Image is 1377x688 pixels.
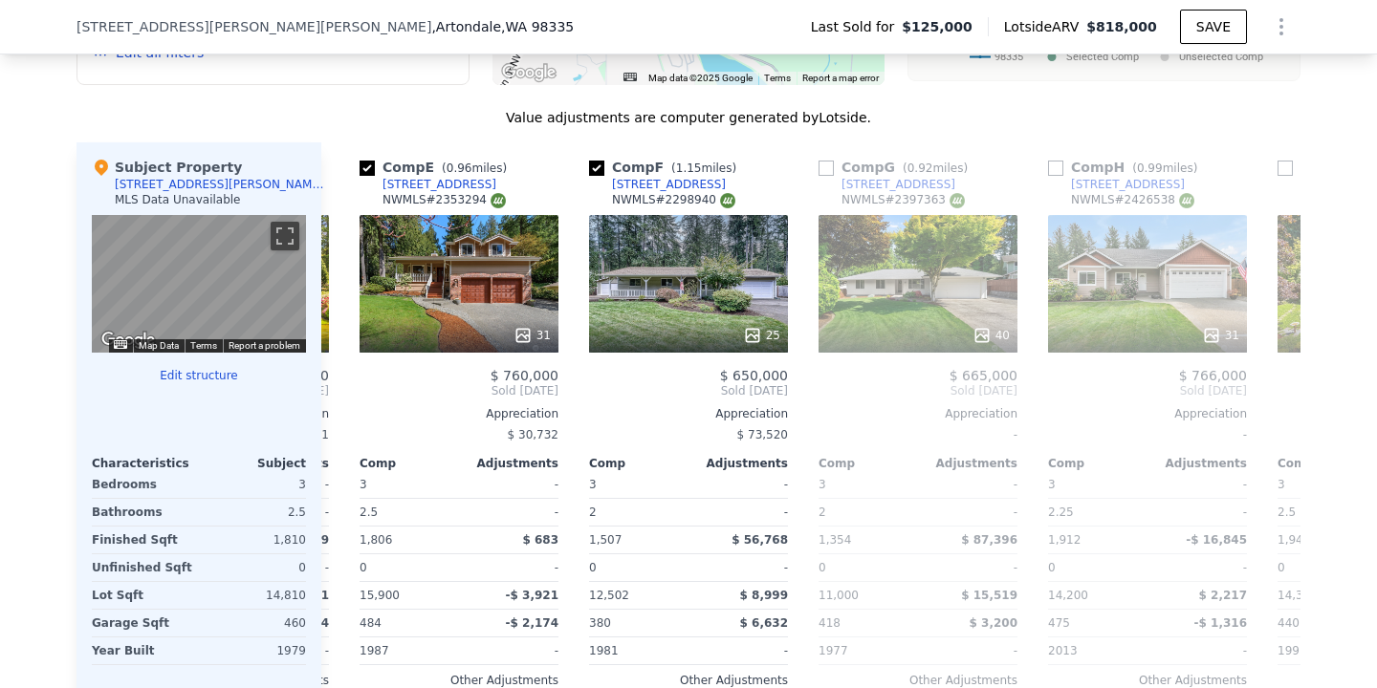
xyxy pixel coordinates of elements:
[950,193,965,208] img: NWMLS Logo
[1125,161,1205,175] span: ( miles)
[1278,616,1300,630] span: 440
[819,478,826,491] span: 3
[1180,10,1247,44] button: SAVE
[819,533,851,547] span: 1,354
[1071,177,1185,192] div: [STREET_ADDRESS]
[1071,192,1194,208] div: NWMLS # 2426538
[203,637,306,664] div: 1979
[497,60,560,85] a: Open this area in Google Maps (opens a new window)
[1278,499,1373,526] div: 2.5
[589,637,685,664] div: 1981
[950,368,1017,383] span: $ 665,000
[589,673,788,688] div: Other Adjustments
[589,456,688,471] div: Comp
[1151,554,1247,581] div: -
[819,406,1017,421] div: Appreciation
[360,383,558,398] span: Sold [DATE]
[463,637,558,664] div: -
[1194,616,1247,630] span: -$ 1,316
[382,177,496,192] div: [STREET_ADDRESS]
[97,328,160,353] img: Google
[1048,616,1070,630] span: 475
[76,108,1300,127] div: Value adjustments are computer generated by Lotside .
[1179,193,1194,208] img: NWMLS Logo
[589,561,597,574] span: 0
[1048,177,1185,192] a: [STREET_ADDRESS]
[819,383,1017,398] span: Sold [DATE]
[1086,19,1157,34] span: $818,000
[514,326,551,345] div: 31
[360,499,455,526] div: 2.5
[360,478,367,491] span: 3
[1151,637,1247,664] div: -
[360,533,392,547] span: 1,806
[1048,499,1144,526] div: 2.25
[1278,456,1377,471] div: Comp
[92,527,195,553] div: Finished Sqft
[229,340,300,351] a: Report a problem
[740,616,788,630] span: $ 6,632
[1048,589,1088,602] span: 14,200
[360,616,382,630] span: 484
[589,589,629,602] span: 12,502
[922,554,1017,581] div: -
[508,428,558,441] span: $ 30,732
[764,73,791,83] a: Terms (opens in new tab)
[1151,471,1247,498] div: -
[463,471,558,498] div: -
[841,192,965,208] div: NWMLS # 2397363
[1048,673,1247,688] div: Other Adjustments
[589,533,622,547] span: 1,507
[501,19,574,34] span: , WA 98335
[895,161,975,175] span: ( miles)
[1048,561,1056,574] span: 0
[819,499,914,526] div: 2
[811,17,903,36] span: Last Sold for
[841,177,955,192] div: [STREET_ADDRESS]
[589,499,685,526] div: 2
[819,673,1017,688] div: Other Adjustments
[802,73,879,83] a: Report a map error
[360,637,455,664] div: 1987
[114,340,127,349] button: Keyboard shortcuts
[692,499,788,526] div: -
[506,616,558,630] span: -$ 2,174
[190,340,217,351] a: Terms (opens in new tab)
[1048,637,1144,664] div: 2013
[1048,406,1247,421] div: Appreciation
[463,554,558,581] div: -
[973,326,1010,345] div: 40
[360,673,558,688] div: Other Adjustments
[360,456,459,471] div: Comp
[1151,499,1247,526] div: -
[692,471,788,498] div: -
[819,616,841,630] span: 418
[506,589,558,602] span: -$ 3,921
[1199,589,1247,602] span: $ 2,217
[589,616,611,630] span: 380
[1262,8,1300,46] button: Show Options
[664,161,744,175] span: ( miles)
[1278,561,1285,574] span: 0
[199,456,306,471] div: Subject
[589,177,726,192] a: [STREET_ADDRESS]
[203,610,306,636] div: 460
[1048,478,1056,491] span: 3
[743,326,780,345] div: 25
[139,339,179,353] button: Map Data
[692,637,788,664] div: -
[203,499,306,526] div: 2.5
[612,177,726,192] div: [STREET_ADDRESS]
[92,368,306,383] button: Edit structure
[612,192,735,208] div: NWMLS # 2298940
[1278,533,1310,547] span: 1,944
[1202,326,1239,345] div: 31
[92,215,306,353] div: Street View
[97,328,160,353] a: Open this area in Google Maps (opens a new window)
[382,192,506,208] div: NWMLS # 2353294
[1048,158,1205,177] div: Comp H
[459,456,558,471] div: Adjustments
[1186,533,1247,547] span: -$ 16,845
[92,158,242,177] div: Subject Property
[970,616,1017,630] span: $ 3,200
